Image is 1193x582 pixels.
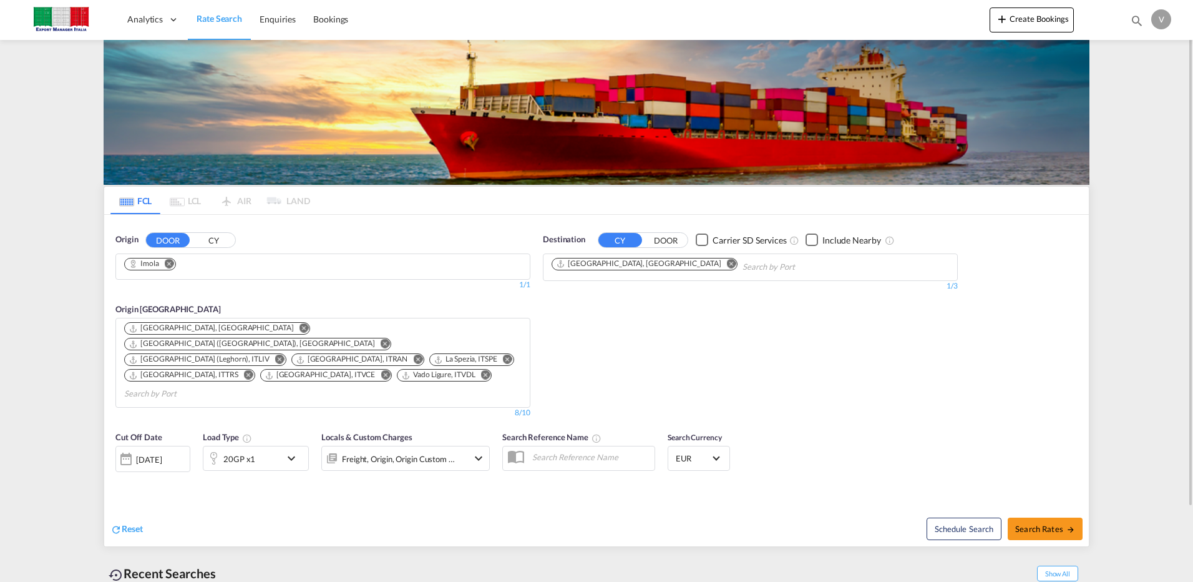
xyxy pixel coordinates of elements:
[203,432,252,442] span: Load Type
[592,433,601,443] md-icon: Your search will be saved by the below given name
[372,338,391,351] button: Remove
[115,470,125,487] md-datepicker: Select
[129,370,238,380] div: Trieste, ITTRS
[1151,9,1171,29] div: V
[342,450,455,468] div: Freight Origin Origin Custom Factory Stuffing
[550,254,866,277] md-chips-wrap: Chips container. Use arrow keys to select chips.
[242,433,252,443] md-icon: icon-information-outline
[136,454,162,465] div: [DATE]
[115,432,162,442] span: Cut Off Date
[526,448,655,466] input: Search Reference Name
[990,7,1074,32] button: icon-plus 400-fgCreate Bookings
[1037,566,1078,581] span: Show All
[284,451,305,466] md-icon: icon-chevron-down
[124,384,243,404] input: Chips input.
[515,408,530,418] div: 8/10
[1130,14,1144,27] md-icon: icon-magnify
[321,446,490,471] div: Freight Origin Origin Custom Factory Stuffingicon-chevron-down
[696,234,787,247] md-checkbox: Checkbox No Ink
[644,233,688,247] button: DOOR
[674,449,723,467] md-select: Select Currency: € EUREuro
[265,370,378,380] div: Press delete to remove this chip.
[129,259,159,269] div: Imola
[260,14,296,24] span: Enquiries
[110,523,143,536] div: icon-refreshReset
[401,370,475,380] div: Vado Ligure, ITVDL
[713,234,787,247] div: Carrier SD Services
[543,234,585,246] span: Destination
[434,354,499,365] div: Press delete to remove this chip.
[104,40,1089,185] img: LCL+%26+FCL+BACKGROUND.png
[115,234,138,246] span: Origin
[267,354,286,367] button: Remove
[146,233,190,247] button: DOOR
[296,354,408,365] div: Ravenna, ITRAN
[885,235,895,245] md-icon: Unchecked: Ignores neighbouring ports when fetching rates.Checked : Includes neighbouring ports w...
[1066,525,1075,534] md-icon: icon-arrow-right
[806,234,881,247] md-checkbox: Checkbox No Ink
[472,370,491,382] button: Remove
[927,518,1001,540] button: Note: By default Schedule search will only considerorigin ports, destination ports and cut off da...
[115,446,190,472] div: [DATE]
[1015,524,1075,534] span: Search Rates
[122,523,143,534] span: Reset
[373,370,391,382] button: Remove
[543,281,958,292] div: 1/3
[104,215,1089,546] div: OriginDOOR CY Chips container. Use arrow keys to select chips.1/1Origin [GEOGRAPHIC_DATA] Chips c...
[471,451,486,466] md-icon: icon-chevron-down
[321,432,412,442] span: Locals & Custom Charges
[192,233,235,247] button: CY
[122,318,523,404] md-chips-wrap: Chips container. Use arrow keys to select chips.
[995,11,1010,26] md-icon: icon-plus 400-fg
[129,259,162,269] div: Press delete to remove this chip.
[401,370,477,380] div: Press delete to remove this chip.
[19,6,103,34] img: 51022700b14f11efa3148557e262d94e.jpg
[129,323,293,333] div: Ancona, ITAOI
[223,450,255,468] div: 20GP x1
[676,453,711,464] span: EUR
[313,14,348,24] span: Bookings
[495,354,514,367] button: Remove
[265,370,376,380] div: Venezia, ITVCE
[789,235,799,245] md-icon: Unchecked: Search for CY (Container Yard) services for all selected carriers.Checked : Search for...
[718,259,737,271] button: Remove
[556,259,723,269] div: Press delete to remove this chip.
[129,354,272,365] div: Press delete to remove this chip.
[502,432,601,442] span: Search Reference Name
[110,187,310,214] md-pagination-wrapper: Use the left and right arrow keys to navigate between tabs
[556,259,721,269] div: Jebel Ali, AEJEA
[1130,14,1144,32] div: icon-magnify
[434,354,497,365] div: La Spezia, ITSPE
[129,338,377,349] div: Press delete to remove this chip.
[291,323,309,335] button: Remove
[115,304,221,314] span: Origin [GEOGRAPHIC_DATA]
[668,433,722,442] span: Search Currency
[296,354,411,365] div: Press delete to remove this chip.
[822,234,881,247] div: Include Nearby
[127,13,163,26] span: Analytics
[110,524,122,535] md-icon: icon-refresh
[129,323,296,333] div: Press delete to remove this chip.
[129,370,241,380] div: Press delete to remove this chip.
[110,187,160,214] md-tab-item: FCL
[129,354,270,365] div: Livorno (Leghorn), ITLIV
[197,13,242,24] span: Rate Search
[157,259,175,271] button: Remove
[122,254,186,276] md-chips-wrap: Chips container. Use arrow keys to select chips.
[405,354,424,367] button: Remove
[598,233,642,247] button: CY
[115,280,530,290] div: 1/1
[1008,518,1083,540] button: Search Ratesicon-arrow-right
[129,338,374,349] div: Genova (Genoa), ITGOA
[236,370,255,382] button: Remove
[203,446,309,471] div: 20GP x1icon-chevron-down
[743,257,861,277] input: Chips input.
